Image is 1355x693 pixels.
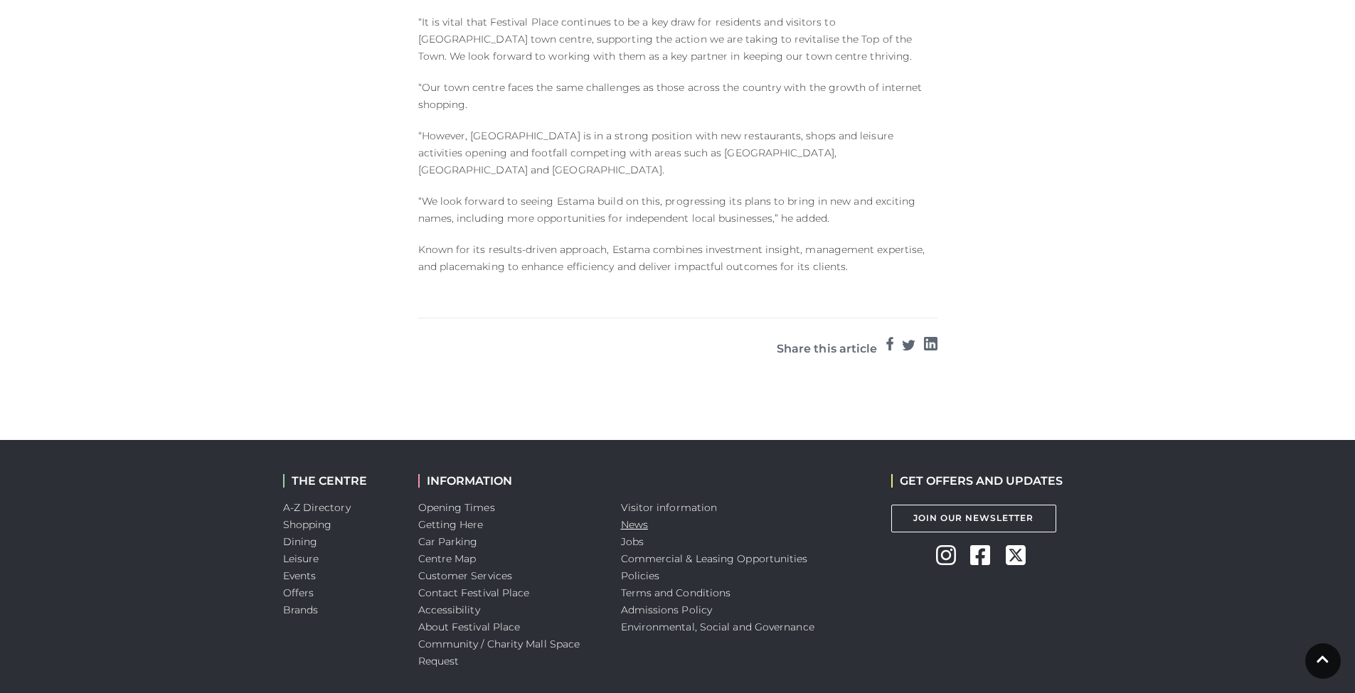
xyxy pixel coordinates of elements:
[418,79,937,113] p: “Our town centre faces the same challenges as those across the country with the growth of interne...
[283,552,319,565] a: Leisure
[283,586,314,599] a: Offers
[418,241,937,275] p: Known for its results-driven approach, Estama combines investment insight, management expertise, ...
[418,621,521,633] a: About Festival Place
[902,335,915,359] a: Twitter
[418,535,478,548] a: Car Parking
[886,337,893,350] img: Facebook
[418,569,513,582] a: Customer Services
[283,603,319,616] a: Brands
[418,501,495,514] a: Opening Times
[891,505,1056,532] a: Join Our Newsletter
[902,337,915,351] img: Twitter
[418,638,580,667] a: Community / Charity Mall Space Request
[621,518,648,531] a: News
[418,518,484,531] a: Getting Here
[924,335,937,359] a: LinkedIn
[418,127,937,178] p: “However, [GEOGRAPHIC_DATA] is in a strong position with new restaurants, shops and leisure activ...
[621,586,731,599] a: Terms and Conditions
[891,474,1063,488] h2: GET OFFERS AND UPDATES
[418,603,480,616] a: Accessibility
[777,338,878,355] h3: Share this article
[283,569,317,582] a: Events
[418,474,600,488] h2: INFORMATION
[886,335,893,359] a: Facebook
[621,603,713,616] a: Admissions Policy
[283,518,332,531] a: Shopping
[283,501,351,514] a: A-Z Directory
[283,474,397,488] h2: THE CENTRE
[418,193,937,227] p: “We look forward to seeing Estama build on this, progressing its plans to bring in new and exciti...
[621,501,718,514] a: Visitor information
[621,535,644,548] a: Jobs
[283,535,318,548] a: Dining
[418,552,477,565] a: Centre Map
[621,569,660,582] a: Policies
[418,586,530,599] a: Contact Festival Place
[621,621,814,633] a: Environmental, Social and Governance
[418,14,937,65] p: “It is vital that Festival Place continues to be a key draw for residents and visitors to [GEOGRA...
[924,337,937,350] img: Google
[621,552,808,565] a: Commercial & Leasing Opportunities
